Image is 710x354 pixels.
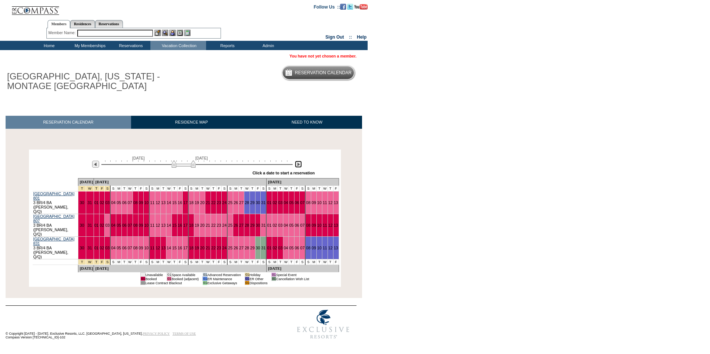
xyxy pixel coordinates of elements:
[145,273,163,277] td: Unavailable
[256,246,260,250] a: 30
[211,246,216,250] a: 22
[289,259,294,265] td: T
[184,30,190,36] img: b_calculator.gif
[33,237,78,259] td: 3 BR/4 BA ([PERSON_NAME], Q/Q)
[261,246,266,250] a: 31
[139,246,143,250] a: 09
[328,246,333,250] a: 12
[312,200,316,205] a: 09
[167,200,171,205] a: 14
[217,223,221,227] a: 23
[155,186,161,191] td: M
[311,186,317,191] td: M
[195,200,199,205] a: 19
[328,200,333,205] a: 12
[200,259,205,265] td: T
[239,259,244,265] td: T
[244,186,250,191] td: W
[100,246,104,250] a: 02
[166,186,172,191] td: W
[94,186,99,191] td: New Year's
[133,223,138,227] a: 08
[161,259,166,265] td: T
[289,200,294,205] a: 05
[271,277,276,281] td: 01
[116,259,122,265] td: M
[252,116,362,129] a: NEED TO KNOW
[278,200,283,205] a: 03
[295,246,299,250] a: 06
[250,186,255,191] td: T
[128,223,132,227] a: 07
[222,246,227,250] a: 24
[95,20,123,28] a: Reservations
[250,277,268,281] td: ER Other
[150,246,154,250] a: 11
[178,223,182,227] a: 16
[117,246,121,250] a: 05
[267,223,271,227] a: 01
[325,35,344,40] a: Sign Out
[245,277,249,281] td: 01
[200,223,205,227] a: 20
[239,223,244,227] a: 27
[284,223,288,227] a: 04
[70,20,95,28] a: Residences
[195,156,208,160] span: [DATE]
[266,186,272,191] td: S
[6,116,131,129] a: RESERVATION CALENDAR
[188,259,194,265] td: S
[92,161,99,168] img: Previous
[272,186,278,191] td: M
[222,200,227,205] a: 24
[233,259,239,265] td: M
[306,200,310,205] a: 08
[145,277,163,281] td: Booked
[172,200,177,205] a: 15
[234,200,238,205] a: 26
[183,259,188,265] td: S
[200,200,205,205] a: 20
[144,223,149,227] a: 10
[117,223,121,227] a: 05
[127,186,133,191] td: W
[233,186,239,191] td: M
[78,178,94,186] td: [DATE]
[234,246,238,250] a: 26
[239,186,244,191] td: T
[144,259,149,265] td: S
[278,186,283,191] td: T
[317,259,322,265] td: T
[250,223,255,227] a: 29
[256,223,260,227] a: 30
[94,259,99,265] td: New Year's
[261,186,266,191] td: S
[206,246,210,250] a: 21
[300,200,304,205] a: 07
[317,186,322,191] td: T
[311,259,317,265] td: M
[110,41,150,50] td: Reservations
[167,277,171,281] td: 01
[289,186,294,191] td: T
[138,259,144,265] td: F
[200,186,205,191] td: T
[150,223,154,227] a: 11
[273,223,277,227] a: 02
[289,246,294,250] a: 05
[78,186,86,191] td: New Year's
[206,200,210,205] a: 21
[217,246,221,250] a: 23
[295,71,352,75] h5: Reservation Calendar
[295,223,299,227] a: 06
[347,4,353,10] img: Follow us on Twitter
[141,277,145,281] td: 01
[228,223,232,227] a: 25
[33,214,75,223] a: [GEOGRAPHIC_DATA] 807
[80,223,84,227] a: 30
[143,332,170,335] a: PRIVACY POLICY
[305,259,311,265] td: S
[322,259,328,265] td: W
[94,246,99,250] a: 01
[216,259,222,265] td: F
